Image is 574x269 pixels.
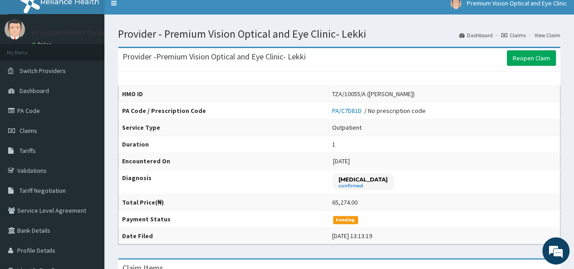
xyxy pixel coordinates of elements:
[118,86,329,103] th: HMO ID
[118,28,560,40] h1: Provider - Premium Vision Optical and Eye Clinic- Lekki
[118,194,329,211] th: Total Price(₦)
[118,119,329,136] th: Service Type
[32,29,163,37] p: Premium Vision Optical and Eye Clinic
[332,231,372,240] div: [DATE] 13:13:19
[333,216,358,224] span: Pending
[501,31,526,39] a: Claims
[32,41,54,48] a: Online
[507,50,556,66] a: Reopen Claim
[20,186,66,195] span: Tariff Negotiation
[118,170,329,194] th: Diagnosis
[123,53,306,61] h3: Provider - Premium Vision Optical and Eye Clinic- Lekki
[332,198,358,207] div: 65,274.00
[118,228,329,245] th: Date Filed
[61,51,166,63] div: Chat with us now
[535,31,560,39] a: View Claim
[332,107,364,115] a: PA/C7D81D
[53,78,125,170] span: We're online!
[20,147,36,155] span: Tariffs
[333,157,350,165] span: [DATE]
[20,127,37,135] span: Claims
[459,31,493,39] a: Dashboard
[20,87,49,95] span: Dashboard
[118,211,329,228] th: Payment Status
[20,67,66,75] span: Switch Providers
[30,45,50,68] img: d_794563401_company_1708531726252_794563401
[10,50,24,64] div: Navigation go back
[149,5,171,26] div: Minimize live chat window
[5,176,173,207] textarea: Type your message and hit 'Enter'
[339,184,388,188] small: confirmed
[118,103,329,119] th: PA Code / Prescription Code
[118,153,329,170] th: Encountered On
[332,140,335,149] div: 1
[332,123,362,132] div: Outpatient
[5,19,25,39] img: User Image
[339,176,388,183] p: [MEDICAL_DATA]
[118,136,329,153] th: Duration
[332,89,415,98] div: TZA/10055/A ([PERSON_NAME])
[332,106,426,115] div: / No prescription code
